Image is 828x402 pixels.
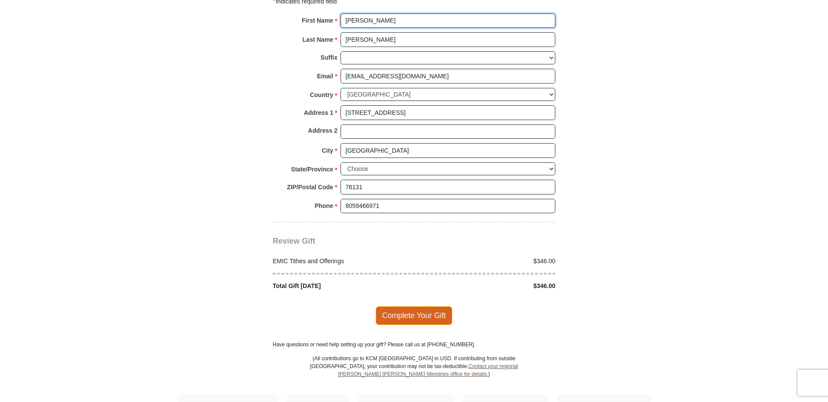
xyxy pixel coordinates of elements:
[308,124,337,137] strong: Address 2
[317,70,333,82] strong: Email
[376,306,453,325] span: Complete Your Gift
[291,163,333,175] strong: State/Province
[268,281,414,291] div: Total Gift [DATE]
[302,14,333,27] strong: First Name
[287,181,334,193] strong: ZIP/Postal Code
[321,51,337,64] strong: Suffix
[414,281,560,291] div: $346.00
[303,33,334,46] strong: Last Name
[268,257,414,266] div: EMIC Tithes and Offerings
[315,200,334,212] strong: Phone
[322,144,333,157] strong: City
[273,341,555,348] p: Have questions or need help setting up your gift? Please call us at [PHONE_NUMBER].
[310,355,518,394] p: (All contributions go to KCM [GEOGRAPHIC_DATA] in USD. If contributing from outside [GEOGRAPHIC_D...
[304,107,334,119] strong: Address 1
[414,257,560,266] div: $346.00
[273,237,315,245] span: Review Gift
[338,363,518,377] a: Contact your regional [PERSON_NAME] [PERSON_NAME] Ministries office for details.
[310,89,334,101] strong: Country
